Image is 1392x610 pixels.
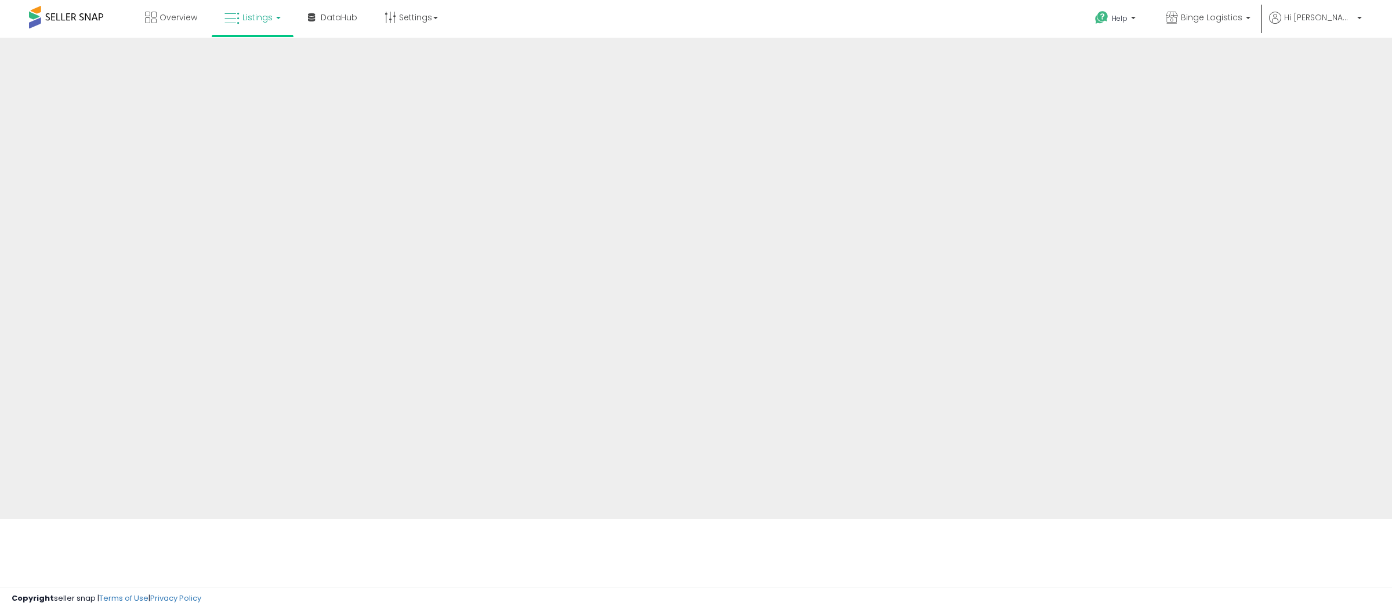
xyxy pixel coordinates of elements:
span: Overview [159,12,197,23]
span: Help [1112,13,1128,23]
a: Hi [PERSON_NAME] [1269,12,1362,38]
a: Help [1086,2,1147,38]
span: Listings [242,12,273,23]
span: Hi [PERSON_NAME] [1284,12,1354,23]
i: Get Help [1094,10,1109,25]
span: Binge Logistics [1181,12,1242,23]
span: DataHub [321,12,357,23]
